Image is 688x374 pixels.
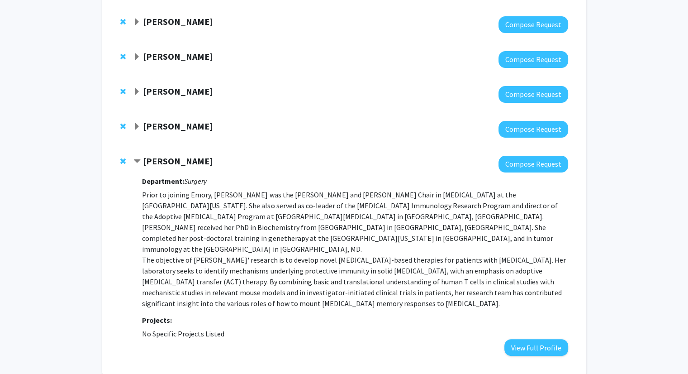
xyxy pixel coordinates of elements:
p: Prior to joining Emory, [PERSON_NAME] was the [PERSON_NAME] and [PERSON_NAME] Chair in [MEDICAL_D... [142,189,568,309]
button: Compose Request to Chrystal Paulos [498,156,568,173]
strong: [PERSON_NAME] [143,120,213,132]
span: Expand Runze Yan Bookmark [133,53,141,61]
span: Remove Runze Yan from bookmarks [120,53,126,60]
strong: [PERSON_NAME] [143,16,213,27]
button: Compose Request to Charles Bou-Nader [498,86,568,103]
button: Compose Request to Khalid Salaita [498,16,568,33]
strong: [PERSON_NAME] [143,155,213,167]
strong: Department: [142,177,184,186]
span: Remove Chrystal Paulos from bookmarks [120,158,126,165]
strong: [PERSON_NAME] [143,51,213,62]
strong: [PERSON_NAME] [143,86,213,97]
strong: Projects: [142,316,172,325]
span: Remove Thomas Kukar from bookmarks [120,123,126,130]
button: Compose Request to Runze Yan [498,51,568,68]
span: No Specific Projects Listed [142,329,224,338]
i: Surgery [184,177,207,186]
span: Remove Khalid Salaita from bookmarks [120,18,126,25]
span: Remove Charles Bou-Nader from bookmarks [120,88,126,95]
button: View Full Profile [504,339,568,356]
span: Expand Thomas Kukar Bookmark [133,123,141,130]
span: Expand Charles Bou-Nader Bookmark [133,88,141,96]
button: Compose Request to Thomas Kukar [498,121,568,138]
span: Expand Khalid Salaita Bookmark [133,19,141,26]
iframe: Chat [7,333,38,367]
span: Contract Chrystal Paulos Bookmark [133,158,141,165]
